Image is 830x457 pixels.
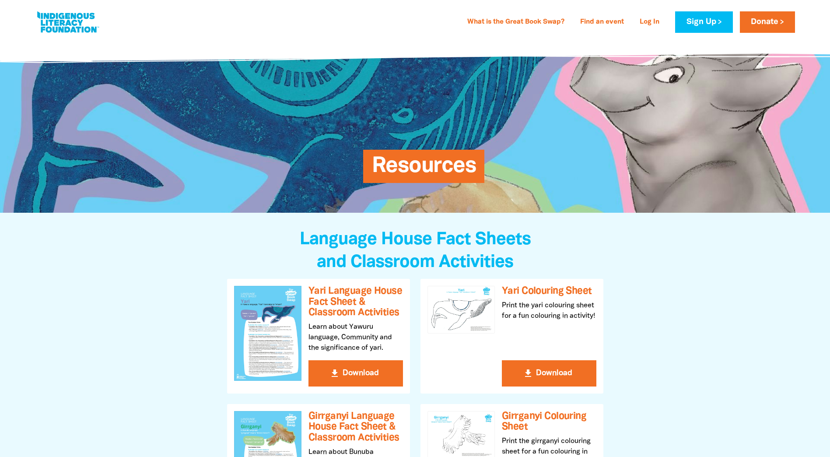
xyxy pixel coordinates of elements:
a: What is the Great Book Swap? [462,15,570,29]
a: Log In [634,15,665,29]
button: get_app Download [502,360,596,387]
i: get_app [523,368,533,379]
a: Donate [740,11,795,33]
span: and Classroom Activities [317,254,513,271]
img: Yari Language House Fact Sheet & Classroom Activities [234,286,301,381]
i: get_app [329,368,340,379]
span: Resources [372,156,476,183]
a: Sign Up [675,11,732,33]
h3: Yari Language House Fact Sheet & Classroom Activities [308,286,403,318]
a: Find an event [575,15,629,29]
h3: Girrganyi Colouring Sheet [502,411,596,432]
span: Language House Fact Sheets [300,232,531,248]
button: get_app Download [308,360,403,387]
h3: Girrganyi Language House Fact Sheet & Classroom Activities [308,411,403,443]
img: Yari Colouring Sheet [427,286,495,334]
h3: Yari Colouring Sheet [502,286,596,297]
